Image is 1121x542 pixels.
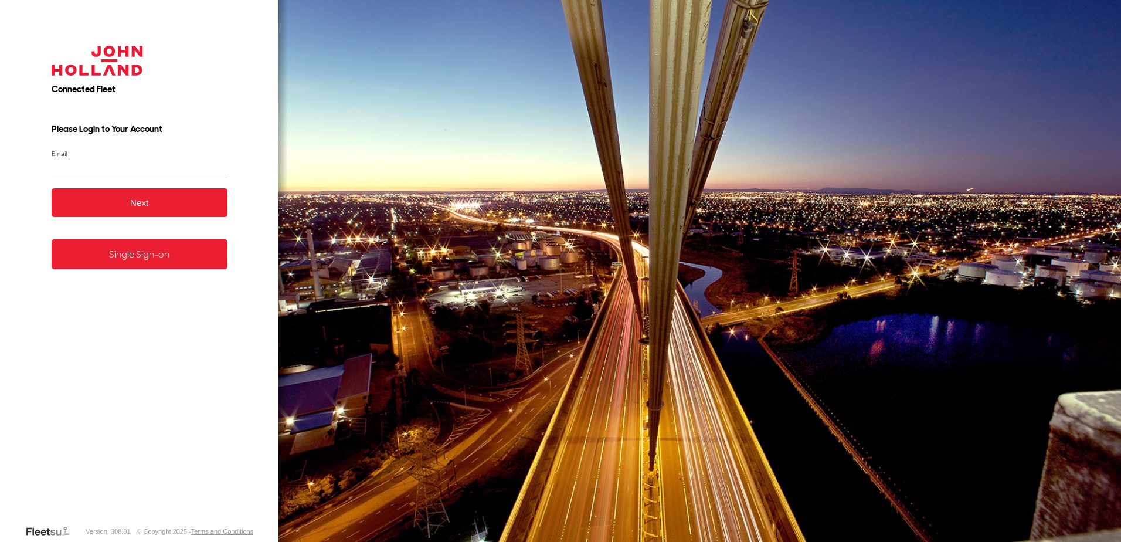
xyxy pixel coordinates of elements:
button: Next [52,188,227,217]
label: Email [52,149,227,158]
a: Visit our Website [25,526,79,537]
a: Single Sign-on [52,239,227,269]
a: Terms and Conditions [191,528,253,535]
img: John Holland [52,46,143,76]
div: Version: 308.01 [86,528,130,535]
div: © Copyright 2025 - [137,528,253,535]
h2: Connected Fleet [52,83,227,95]
h3: Please Login to Your Account [52,123,227,135]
